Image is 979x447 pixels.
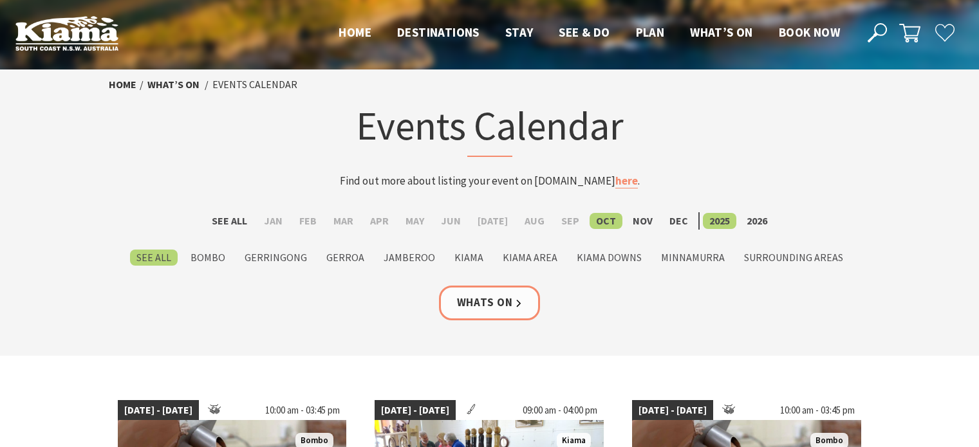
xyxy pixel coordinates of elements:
[397,24,480,40] span: Destinations
[632,400,713,421] span: [DATE] - [DATE]
[738,250,850,266] label: Surrounding Areas
[184,250,232,266] label: Bombo
[15,15,118,51] img: Kiama Logo
[147,78,200,91] a: What’s On
[690,24,753,40] span: What’s On
[293,213,323,229] label: Feb
[238,100,742,157] h1: Events Calendar
[518,213,551,229] label: Aug
[663,213,695,229] label: Dec
[505,24,534,40] span: Stay
[559,24,610,40] span: See & Do
[703,213,736,229] label: 2025
[259,400,346,421] span: 10:00 am - 03:45 pm
[109,78,136,91] a: Home
[238,250,313,266] label: Gerringong
[496,250,564,266] label: Kiama Area
[364,213,395,229] label: Apr
[238,172,742,190] p: Find out more about listing your event on [DOMAIN_NAME] .
[516,400,604,421] span: 09:00 am - 04:00 pm
[399,213,431,229] label: May
[205,213,254,229] label: See All
[774,400,861,421] span: 10:00 am - 03:45 pm
[212,77,297,93] li: Events Calendar
[130,250,178,266] label: See All
[590,213,622,229] label: Oct
[377,250,442,266] label: Jamberoo
[327,213,360,229] label: Mar
[471,213,514,229] label: [DATE]
[257,213,289,229] label: Jan
[118,400,199,421] span: [DATE] - [DATE]
[570,250,648,266] label: Kiama Downs
[439,286,541,320] a: Whats On
[740,213,774,229] label: 2026
[779,24,840,40] span: Book now
[375,400,456,421] span: [DATE] - [DATE]
[320,250,371,266] label: Gerroa
[636,24,665,40] span: Plan
[326,23,853,44] nav: Main Menu
[655,250,731,266] label: Minnamurra
[448,250,490,266] label: Kiama
[555,213,586,229] label: Sep
[626,213,659,229] label: Nov
[615,174,638,188] a: here
[434,213,467,229] label: Jun
[339,24,371,40] span: Home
